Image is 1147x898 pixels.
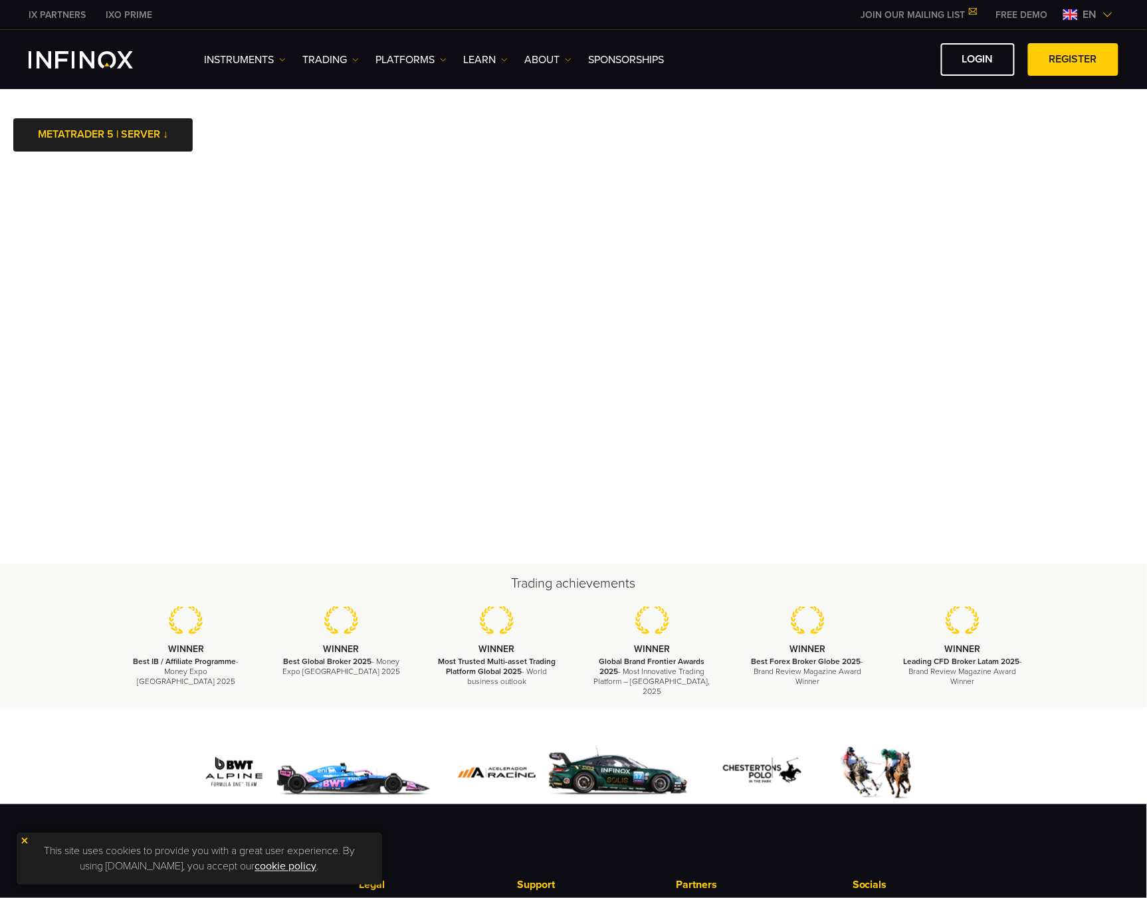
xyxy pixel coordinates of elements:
[23,840,375,878] p: This site uses cookies to provide you with a great user experience. By using [DOMAIN_NAME], you a...
[20,836,29,845] img: yellow close icon
[19,8,96,22] a: INFINOX
[591,657,713,697] p: - Most Innovative Trading Platform – [GEOGRAPHIC_DATA], 2025
[524,52,572,68] a: ABOUT
[255,860,317,873] a: cookie policy
[283,657,371,666] strong: Best Global Broker 2025
[29,51,164,68] a: INFINOX Logo
[752,657,861,666] strong: Best Forex Broker Globe 2025
[945,643,981,655] strong: WINNER
[302,52,359,68] a: TRADING
[1078,7,1102,23] span: en
[851,9,986,21] a: JOIN OUR MAILING LIST
[204,52,286,68] a: Instruments
[13,118,193,151] a: METATRADER 5 | SERVER ↓
[280,657,403,677] p: - Money Expo [GEOGRAPHIC_DATA] 2025
[634,643,670,655] strong: WINNER
[518,877,676,893] p: Support
[941,43,1015,76] a: LOGIN
[108,574,1039,593] h2: Trading achievements
[986,8,1058,22] a: INFINOX MENU
[677,877,835,893] p: Partners
[463,52,508,68] a: Learn
[438,657,556,676] strong: Most Trusted Multi-asset Trading Platform Global 2025
[902,657,1024,687] p: - Brand Review Magazine Award Winner
[96,8,162,22] a: INFINOX
[1028,43,1118,76] a: REGISTER
[324,643,360,655] strong: WINNER
[133,657,236,666] strong: Best IB / Affiliate Programme
[903,657,1019,666] strong: Leading CFD Broker Latam 2025
[436,657,558,687] p: - World business outlook
[746,657,869,687] p: - Brand Review Magazine Award Winner
[168,643,204,655] strong: WINNER
[359,877,517,893] p: Legal
[588,52,664,68] a: SPONSORSHIPS
[599,657,705,676] strong: Global Brand Frontier Awards 2025
[853,877,1039,893] p: Socials
[375,52,447,68] a: PLATFORMS
[478,643,514,655] strong: WINNER
[125,657,247,687] p: - Money Expo [GEOGRAPHIC_DATA] 2025
[789,643,825,655] strong: WINNER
